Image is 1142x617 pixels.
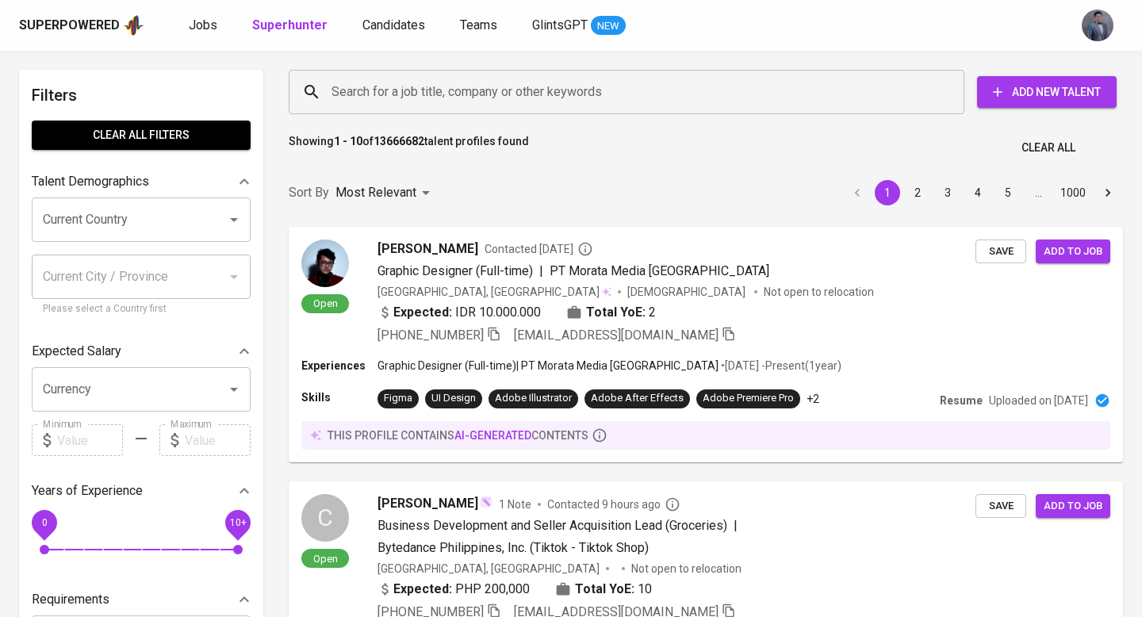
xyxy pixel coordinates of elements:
[631,561,742,577] p: Not open to relocation
[377,240,478,259] span: [PERSON_NAME]
[454,429,531,442] span: AI-generated
[41,517,47,528] span: 0
[223,378,245,400] button: Open
[377,303,541,322] div: IDR 10.000.000
[301,494,349,542] div: C
[362,16,428,36] a: Candidates
[1025,185,1051,201] div: …
[550,263,769,278] span: PT Morata Media [GEOGRAPHIC_DATA]
[377,580,530,599] div: PHP 200,000
[19,17,120,35] div: Superpowered
[328,427,588,443] p: this profile contains contents
[499,496,531,512] span: 1 Note
[977,76,1117,108] button: Add New Talent
[307,297,344,310] span: Open
[532,17,588,33] span: GlintsGPT
[1036,494,1110,519] button: Add to job
[223,209,245,231] button: Open
[989,393,1088,408] p: Uploaded on [DATE]
[32,166,251,197] div: Talent Demographics
[532,16,626,36] a: GlintsGPT NEW
[301,240,349,287] img: ad6be400e5b4207343870e506614f497.jpg
[480,496,492,508] img: magic_wand.svg
[252,17,328,33] b: Superhunter
[334,135,362,148] b: 1 - 10
[32,82,251,108] h6: Filters
[1082,10,1113,41] img: jhon@glints.com
[57,424,123,456] input: Value
[32,342,121,361] p: Expected Salary
[289,227,1123,462] a: Open[PERSON_NAME]Contacted [DATE]Graphic Designer (Full-time)|PT Morata Media [GEOGRAPHIC_DATA][G...
[44,125,238,145] span: Clear All filters
[377,358,719,374] p: Graphic Designer (Full-time) | PT Morata Media [GEOGRAPHIC_DATA]
[43,301,240,317] p: Please select a Country first
[990,82,1104,102] span: Add New Talent
[377,263,533,278] span: Graphic Designer (Full-time)
[362,17,425,33] span: Candidates
[32,335,251,367] div: Expected Salary
[377,328,484,343] span: [PHONE_NUMBER]
[460,17,497,33] span: Teams
[935,180,960,205] button: Go to page 3
[965,180,991,205] button: Go to page 4
[377,494,478,513] span: [PERSON_NAME]
[485,241,593,257] span: Contacted [DATE]
[377,518,727,533] span: Business Development and Seller Acquisition Lead (Groceries)
[975,240,1026,264] button: Save
[32,590,109,609] p: Requirements
[734,516,738,535] span: |
[431,391,476,406] div: UI Design
[32,584,251,615] div: Requirements
[514,328,719,343] span: [EMAIL_ADDRESS][DOMAIN_NAME]
[975,494,1026,519] button: Save
[377,540,649,555] span: Bytedance Philippines, Inc. (Tiktok - Tiktok Shop)
[764,284,874,300] p: Not open to relocation
[539,262,543,281] span: |
[384,391,412,406] div: Figma
[374,135,424,148] b: 13666682
[983,497,1018,515] span: Save
[301,358,377,374] p: Experiences
[335,178,435,208] div: Most Relevant
[495,391,572,406] div: Adobe Illustrator
[719,358,841,374] p: • [DATE] - Present ( 1 year )
[905,180,930,205] button: Go to page 2
[575,580,634,599] b: Total YoE:
[377,561,600,577] div: [GEOGRAPHIC_DATA], [GEOGRAPHIC_DATA]
[577,241,593,257] svg: By Batam recruiter
[229,517,246,528] span: 10+
[547,496,680,512] span: Contacted 9 hours ago
[1015,133,1082,163] button: Clear All
[32,121,251,150] button: Clear All filters
[301,389,377,405] p: Skills
[32,481,143,500] p: Years of Experience
[289,133,529,163] p: Showing of talent profiles found
[189,17,217,33] span: Jobs
[995,180,1021,205] button: Go to page 5
[377,284,611,300] div: [GEOGRAPHIC_DATA], [GEOGRAPHIC_DATA]
[393,580,452,599] b: Expected:
[460,16,500,36] a: Teams
[32,172,149,191] p: Talent Demographics
[189,16,220,36] a: Jobs
[638,580,652,599] span: 10
[1044,497,1102,515] span: Add to job
[185,424,251,456] input: Value
[19,13,144,37] a: Superpoweredapp logo
[665,496,680,512] svg: By Philippines recruiter
[252,16,331,36] a: Superhunter
[842,180,1123,205] nav: pagination navigation
[807,391,819,407] p: +2
[335,183,416,202] p: Most Relevant
[875,180,900,205] button: page 1
[627,284,748,300] span: [DEMOGRAPHIC_DATA]
[586,303,646,322] b: Total YoE:
[1095,180,1121,205] button: Go to next page
[1036,240,1110,264] button: Add to job
[983,243,1018,261] span: Save
[1056,180,1090,205] button: Go to page 1000
[1021,138,1075,158] span: Clear All
[940,393,983,408] p: Resume
[123,13,144,37] img: app logo
[289,183,329,202] p: Sort By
